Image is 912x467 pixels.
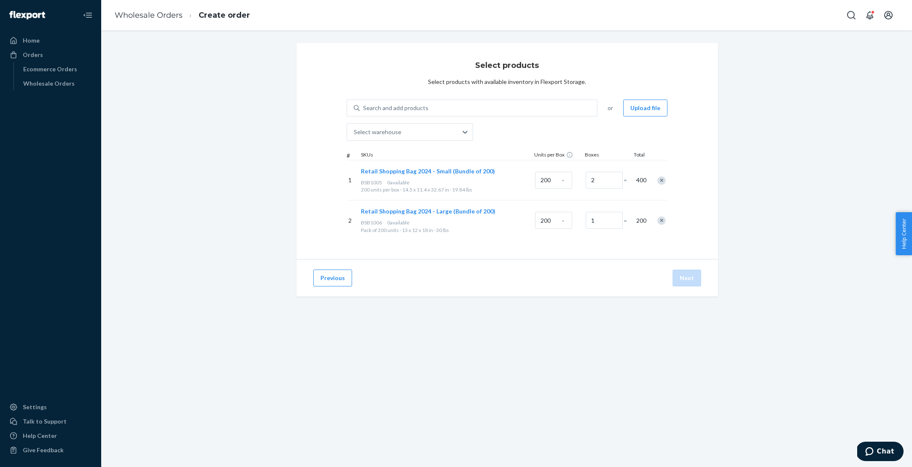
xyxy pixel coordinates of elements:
[9,11,45,19] img: Flexport logo
[625,151,646,160] div: Total
[23,417,67,426] div: Talk to Support
[19,62,97,76] a: Ecommerce Orders
[115,11,183,20] a: Wholesale Orders
[586,172,623,189] input: Number of boxes
[624,176,632,184] span: =
[608,104,613,112] span: or
[361,167,495,175] button: Retail Shopping Bag 2024 - Small (Bundle of 200)
[387,219,409,226] span: 0 available
[361,219,382,226] span: BSB1006
[624,216,632,225] span: =
[313,270,352,286] button: Previous
[199,11,250,20] a: Create order
[673,270,701,286] button: Next
[348,216,358,225] p: 2
[23,446,64,454] div: Give Feedback
[361,207,495,216] button: Retail Shopping Bag 2024 - Large (Bundle of 200)
[354,128,401,136] div: Select warehouse
[361,227,532,234] div: Pack of 200 units · 13 x 12 x 18 in · 30 lbs
[636,176,645,184] span: 400
[23,79,75,88] div: Wholesale Orders
[23,403,47,411] div: Settings
[636,216,645,225] span: 200
[535,212,572,229] input: Case Quantity
[843,7,860,24] button: Open Search Box
[5,443,96,457] button: Give Feedback
[657,176,666,185] div: Remove Item
[23,51,43,59] div: Orders
[23,36,40,45] div: Home
[19,77,97,90] a: Wholesale Orders
[79,7,96,24] button: Close Navigation
[896,212,912,255] button: Help Center
[857,442,904,463] iframe: Opens a widget where you can chat to one of our agents
[363,104,428,112] div: Search and add products
[5,415,96,428] button: Talk to Support
[108,3,257,28] ol: breadcrumbs
[5,400,96,414] a: Settings
[586,212,623,229] input: Number of boxes
[361,186,532,193] div: 200 units per box · 14.5 x 11.4 x 32.67 in · 19.84 lbs
[387,179,409,186] span: 0 available
[361,179,382,186] span: BSB1005
[23,65,77,73] div: Ecommerce Orders
[5,48,96,62] a: Orders
[533,151,583,160] div: Units per Box
[23,432,57,440] div: Help Center
[623,100,667,116] button: Upload file
[5,429,96,443] a: Help Center
[347,151,359,160] div: #
[861,7,878,24] button: Open notifications
[535,172,572,189] input: Case Quantity
[880,7,897,24] button: Open account menu
[475,60,539,71] h3: Select products
[583,151,625,160] div: Boxes
[657,216,666,225] div: Remove Item
[5,34,96,47] a: Home
[359,151,533,160] div: SKUs
[428,78,586,86] div: Select products with available inventory in Flexport Storage.
[348,176,358,184] p: 1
